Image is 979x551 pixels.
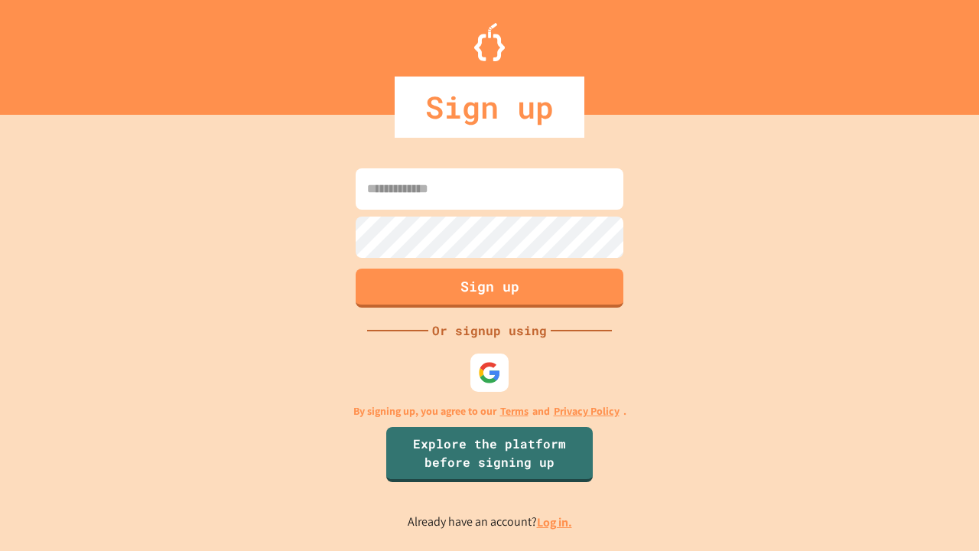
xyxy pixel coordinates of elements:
[554,403,620,419] a: Privacy Policy
[428,321,551,340] div: Or signup using
[537,514,572,530] a: Log in.
[356,269,623,308] button: Sign up
[474,23,505,61] img: Logo.svg
[408,513,572,532] p: Already have an account?
[386,427,593,482] a: Explore the platform before signing up
[395,77,584,138] div: Sign up
[353,403,626,419] p: By signing up, you agree to our and .
[478,361,501,384] img: google-icon.svg
[500,403,529,419] a: Terms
